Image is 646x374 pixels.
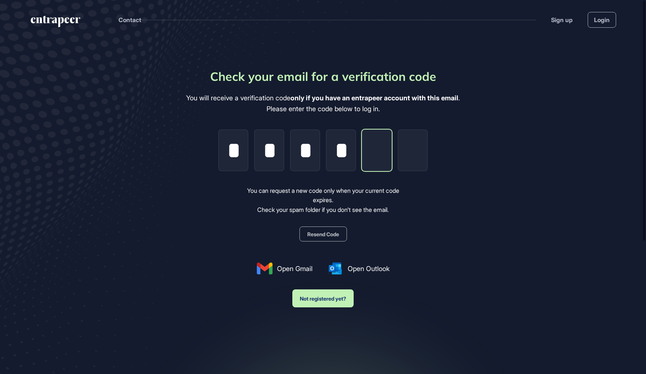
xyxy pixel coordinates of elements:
a: Sign up [551,15,573,24]
a: Open Gmail [257,262,313,274]
a: Not registered yet? [292,282,354,307]
div: Check your email for a verification code [210,67,436,85]
a: entrapeer-logo [30,16,81,30]
div: You will receive a verification code . Please enter the code below to log in. [186,93,460,115]
a: Open Outlook [327,262,390,274]
a: Login [588,12,616,28]
button: Not registered yet? [292,289,354,307]
button: Resend Code [299,226,347,241]
span: Open Gmail [277,264,313,274]
b: only if you have an entrapeer account with this email [290,94,458,102]
div: You can request a new code only when your current code expires. Check your spam folder if you don... [237,186,410,215]
button: Contact [119,15,141,25]
span: Open Outlook [348,264,390,274]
